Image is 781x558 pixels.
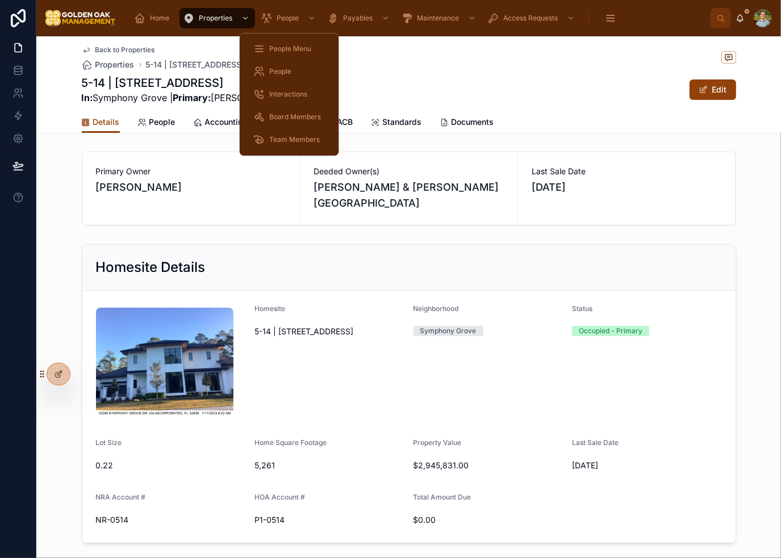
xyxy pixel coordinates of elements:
span: People Menu [269,44,311,53]
span: Home [150,14,169,23]
span: Last Sale Date [572,438,619,447]
a: Payables [324,8,395,28]
span: Last Sale Date [532,166,722,177]
span: Documents [452,116,494,128]
span: 5,261 [254,460,404,471]
strong: In: [82,92,93,103]
span: Accounting [205,116,248,128]
span: 5-14 | [STREET_ADDRESS] [254,326,404,337]
span: Lot Size [96,438,122,447]
a: Back to Properties [82,45,155,54]
a: People Menu [247,39,332,59]
span: Deeded Owner(s) [314,166,504,177]
span: Properties [95,59,135,70]
span: Home Square Footage [254,438,327,447]
a: 5-14 | [STREET_ADDRESS] [146,59,245,70]
a: People [257,8,321,28]
span: Neighborhood [414,304,459,313]
span: Status [572,304,592,313]
a: Properties [179,8,255,28]
img: App logo [45,9,116,27]
span: HOA Account # [254,493,305,501]
span: People [269,67,291,76]
span: Access Requests [503,14,558,23]
span: Homesite [254,304,285,313]
a: Interactions [247,84,332,104]
span: [DATE] [532,179,722,195]
span: Details [93,116,120,128]
h2: Homesite Details [96,258,206,276]
span: Payables [343,14,373,23]
span: [DATE] [572,460,722,471]
a: Maintenance [398,8,482,28]
span: 0.22 [96,460,246,471]
a: Board Members [247,107,332,127]
a: Details [82,112,120,133]
img: 5-14.jpg [96,308,233,417]
a: Properties [82,59,135,70]
span: Properties [199,14,232,23]
span: Board Members [269,112,321,121]
div: scrollable content [125,6,711,31]
span: NRA Account # [96,493,146,501]
span: NR-0514 [96,514,246,526]
div: Symphony Grove [420,326,477,336]
span: Maintenance [417,14,459,23]
span: People [149,116,176,128]
span: P1-0514 [254,514,404,526]
span: Primary Owner [96,166,286,177]
strong: Primary: [173,92,211,103]
span: Standards [383,116,422,128]
span: ACB [337,116,353,128]
a: People [138,112,176,135]
a: Standards [371,112,422,135]
span: [PERSON_NAME] [96,179,286,195]
a: Team Members [247,129,332,150]
span: Back to Properties [95,45,155,54]
span: Interactions [269,90,307,99]
a: Accounting [194,112,248,135]
a: ACB [326,112,353,135]
span: [PERSON_NAME] & [PERSON_NAME][GEOGRAPHIC_DATA] [314,179,504,211]
div: Occupied - Primary [579,326,642,336]
span: Symphony Grove | [PERSON_NAME] [82,91,286,104]
a: Access Requests [484,8,580,28]
button: Edit [690,79,736,100]
span: $2,945,831.00 [414,460,563,471]
span: Team Members [269,135,320,144]
h1: 5-14 | [STREET_ADDRESS] [82,75,286,91]
span: Property Value [414,438,462,447]
span: $0.00 [414,514,563,526]
span: People [277,14,299,23]
a: Documents [440,112,494,135]
span: Total Amount Due [414,493,471,501]
a: Home [131,8,177,28]
a: People [247,61,332,82]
